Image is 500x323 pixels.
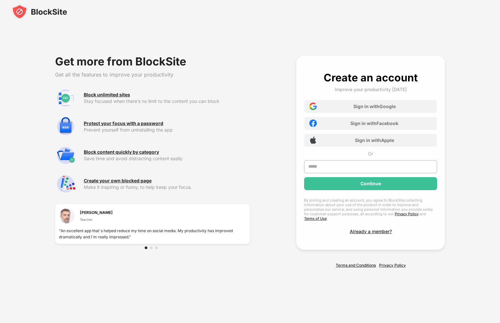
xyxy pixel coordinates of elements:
div: [PERSON_NAME] [80,209,113,216]
div: By joining and creating an account, you agree to BlockSite collecting information about your use ... [304,198,437,221]
div: Create an account [324,71,418,84]
img: premium-unlimited-blocklist.svg [55,88,76,108]
a: Terms and Conditions [336,263,376,268]
div: Protect your focus with a password [84,121,163,126]
img: facebook-icon.png [309,119,317,127]
div: Get more from BlockSite [55,56,250,67]
div: Block unlimited sites [84,92,130,97]
div: Sign in with Google [353,104,396,109]
div: Improve your productivity [DATE] [335,87,407,92]
div: Already a member? [350,229,392,234]
img: premium-customize-block-page.svg [55,174,76,194]
div: Teacher [80,217,113,222]
img: google-icon.png [309,103,317,110]
div: Save time and avoid distracting content easily [84,156,250,161]
div: Stay focused when there’s no limit to the content you can block [84,99,250,104]
div: Create your own blocked page [84,178,152,183]
div: Continue [360,181,381,186]
div: "An excellent app that`s helped reduce my time on social media. My productivity has improved dram... [59,228,246,240]
div: Prevent yourself from uninstalling the app [84,127,250,133]
img: testimonial-1.jpg [59,208,75,224]
div: Block content quickly by category [84,149,159,155]
img: apple-icon.png [309,136,317,144]
a: Terms of Use [304,216,327,221]
a: Privacy Policy [395,212,419,216]
a: Privacy Policy [379,263,406,268]
img: premium-password-protection.svg [55,116,76,137]
div: Sign in with Apple [355,137,394,143]
img: blocksite-icon-black.svg [12,4,67,20]
div: Or [368,151,373,156]
div: Sign in with Facebook [350,120,398,126]
div: Make it inspiring or funny, to help keep your focus. [84,185,250,190]
div: Get all the features to improve your productivity [55,71,250,78]
img: premium-category.svg [55,145,76,166]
